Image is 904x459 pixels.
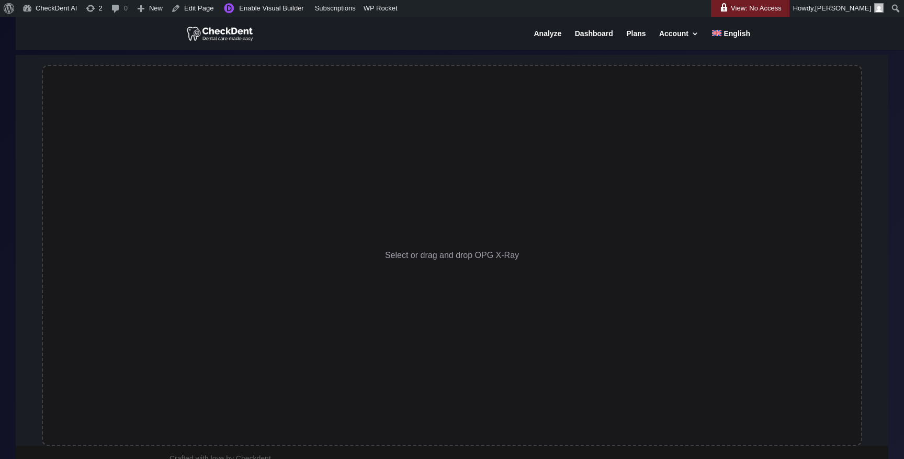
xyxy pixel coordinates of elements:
[712,30,750,50] a: English
[534,30,561,50] a: Analyze
[187,25,254,42] img: CheckDent AI
[42,65,862,446] div: Select or drag and drop OPG X-Ray
[724,29,750,38] span: English
[815,4,871,12] span: [PERSON_NAME]
[659,30,699,50] a: Account
[874,3,884,13] img: Arnav Saha
[626,30,646,50] a: Plans
[575,30,613,50] a: Dashboard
